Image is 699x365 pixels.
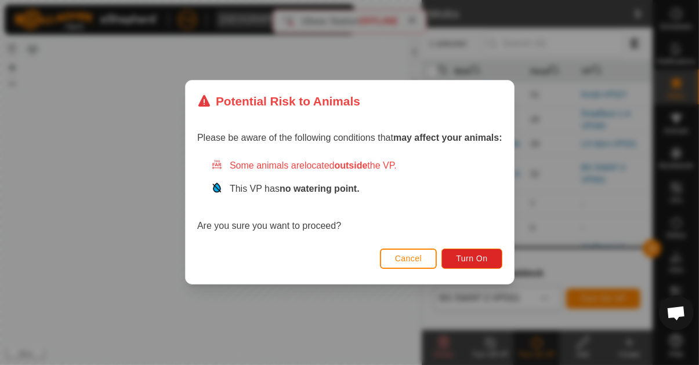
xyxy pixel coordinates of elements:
[456,254,487,264] span: Turn On
[659,295,694,330] div: Open chat
[441,249,502,269] button: Turn On
[197,133,502,143] span: Please be aware of the following conditions that
[379,249,437,269] button: Cancel
[230,184,360,194] span: This VP has
[305,161,397,171] span: located the VP.
[211,159,502,173] div: Some animals are
[394,254,422,264] span: Cancel
[280,184,360,194] strong: no watering point.
[334,161,367,171] strong: outside
[197,92,360,110] div: Potential Risk to Animals
[393,133,502,143] strong: may affect your animals:
[197,159,502,233] div: Are you sure you want to proceed?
